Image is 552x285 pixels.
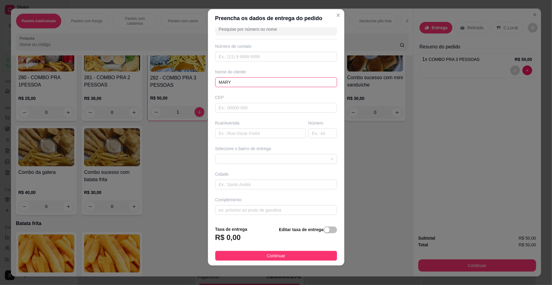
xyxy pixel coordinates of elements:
h3: R$ 0,00 [215,233,241,242]
div: CEP [215,94,337,100]
input: Ex.: Santo André [215,180,337,189]
strong: Editar taxa de entrega [279,227,323,232]
input: Ex.: João da Silva [215,77,337,87]
span: Continuar [267,252,285,259]
input: Ex.: 00000-000 [215,103,337,113]
div: Selecione o bairro de entrega [215,146,337,152]
div: Rua/Avenida [215,120,306,126]
div: Número de contato [215,43,337,49]
div: Número [308,120,337,126]
button: Close [333,10,343,20]
input: Ex.: Rua Oscar Freire [215,128,306,138]
input: Busque pelo cliente [219,26,316,32]
input: Ex.: 44 [308,128,337,138]
strong: Taxa de entrega [215,227,248,232]
button: Continuar [215,251,337,261]
input: ex: próximo ao posto de gasolina [215,205,337,215]
input: Ex.: (11) 9 8888-9999 [215,52,337,62]
div: Complemento [215,197,337,203]
div: Cidade [215,171,337,177]
div: Nome do cliente [215,69,337,75]
header: Preencha os dados de entrega do pedido [208,9,344,27]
